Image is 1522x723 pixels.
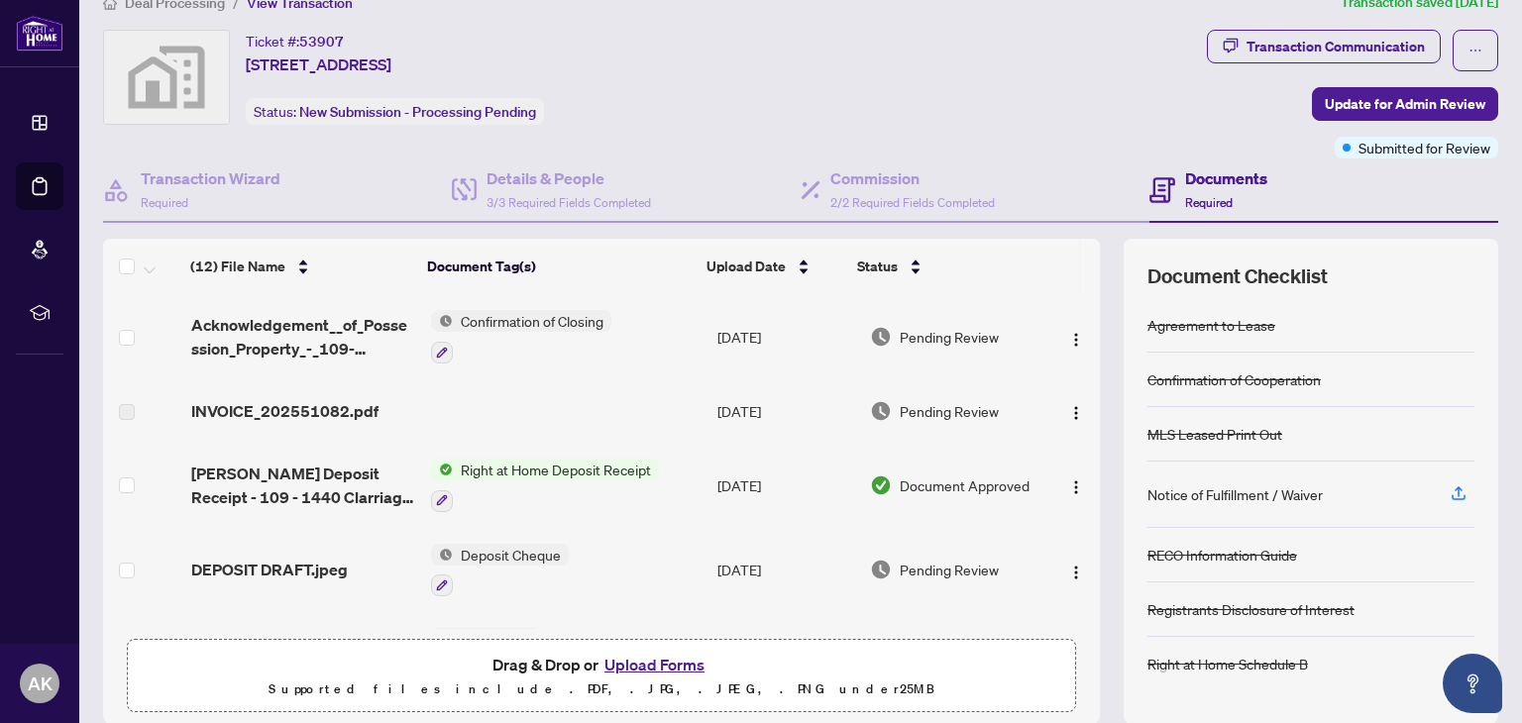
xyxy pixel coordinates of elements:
button: Logo [1060,554,1092,585]
span: [STREET_ADDRESS] [246,52,391,76]
div: Ticket #: [246,30,344,52]
span: Status [857,256,898,277]
span: ellipsis [1468,44,1482,57]
span: Required [1185,195,1233,210]
span: INVOICE_202551082.pdf [191,399,379,423]
span: Right at Home Deposit Receipt [453,459,659,480]
span: Drag & Drop orUpload FormsSupported files include .PDF, .JPG, .JPEG, .PNG under25MB [128,640,1075,713]
p: Supported files include .PDF, .JPG, .JPEG, .PNG under 25 MB [140,677,1063,701]
div: Agreement to Lease [1147,314,1275,336]
h4: Documents [1185,166,1267,190]
span: Submitted for Review [1359,137,1490,158]
span: New Submission - Processing Pending [299,103,536,121]
img: svg%3e [104,31,229,124]
td: [DATE] [709,612,862,697]
span: Drag & Drop or [492,652,710,677]
td: [DATE] [709,294,862,379]
span: Pending Review [900,400,999,422]
button: Status IconSchedule(s) [431,628,541,681]
h4: Commission [830,166,995,190]
span: 2/2 Required Fields Completed [830,195,995,210]
span: Document Approved [900,474,1030,496]
span: Schedule(s) [453,628,541,650]
img: Document Status [870,326,892,348]
img: Status Icon [431,628,453,650]
th: Status [849,239,1033,294]
th: Document Tag(s) [419,239,699,294]
button: Upload Forms [598,652,710,677]
span: Upload Date [707,256,786,277]
span: Document Checklist [1147,262,1328,290]
img: Status Icon [431,544,453,566]
div: Notice of Fulfillment / Waiver [1147,483,1323,505]
div: Confirmation of Cooperation [1147,368,1321,390]
img: Document Status [870,474,892,496]
td: [DATE] [709,379,862,443]
button: Update for Admin Review [1312,87,1498,121]
div: RECO Information Guide [1147,544,1297,566]
span: [PERSON_NAME] Deposit Receipt - 109 - 1440 Clarriage Crt [PERSON_NAME].pdf [191,462,415,509]
span: Required [141,195,188,210]
span: Deposit Cheque [453,544,569,566]
button: Transaction Communication [1207,30,1441,63]
h4: Details & People [487,166,651,190]
img: logo [16,15,63,52]
button: Status IconConfirmation of Closing [431,310,611,363]
span: Acknowledgement__of_Possession_Property_-_109-1440_Clarriage_Crt_Milton.pdf [191,313,415,361]
button: Status IconRight at Home Deposit Receipt [431,459,659,512]
span: 3/3 Required Fields Completed [487,195,651,210]
img: Logo [1068,332,1084,348]
img: Document Status [870,559,892,580]
span: Update for Admin Review [1325,88,1485,120]
span: AK [28,670,53,697]
button: Logo [1060,469,1092,501]
img: Status Icon [431,310,453,332]
h4: Transaction Wizard [141,166,280,190]
th: Upload Date [699,239,849,294]
th: (12) File Name [182,239,419,294]
div: Registrants Disclosure of Interest [1147,598,1355,620]
button: Logo [1060,321,1092,353]
button: Status IconDeposit Cheque [431,544,569,597]
span: Confirmation of Closing [453,310,611,332]
img: Logo [1068,565,1084,580]
div: Status: [246,98,544,125]
img: Status Icon [431,459,453,480]
span: DEPOSIT DRAFT.jpeg [191,558,348,581]
td: [DATE] [709,528,862,613]
td: [DATE] [709,443,862,528]
button: Logo [1060,395,1092,427]
span: (12) File Name [190,256,285,277]
img: Logo [1068,405,1084,421]
img: Logo [1068,479,1084,495]
div: Right at Home Schedule B [1147,653,1308,674]
button: Open asap [1443,654,1502,713]
span: Pending Review [900,559,999,580]
span: Pending Review [900,326,999,348]
span: 53907 [299,33,344,51]
div: MLS Leased Print Out [1147,423,1282,445]
div: Transaction Communication [1247,31,1425,62]
img: Document Status [870,400,892,422]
